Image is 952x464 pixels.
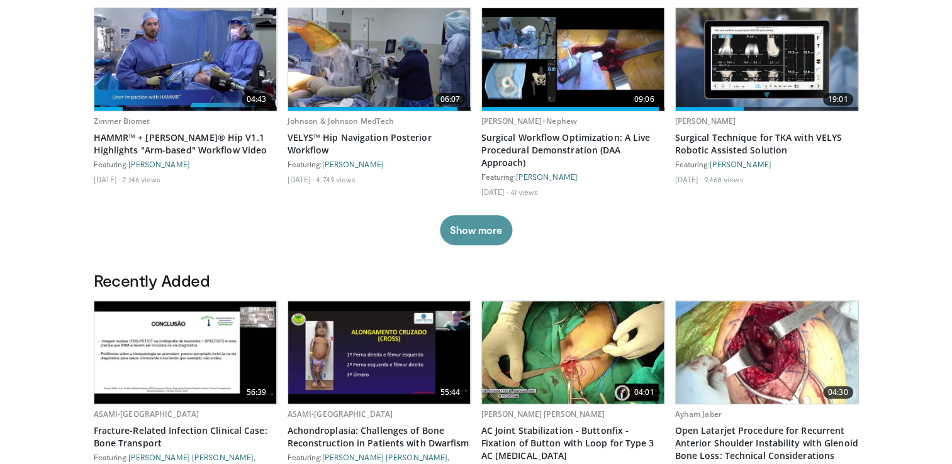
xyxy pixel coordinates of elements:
[676,8,858,111] img: eceb7001-a1fd-4eee-9439-5c217dec2c8d.620x360_q85_upscale.jpg
[482,301,664,404] a: 04:01
[94,270,859,290] h3: Recently Added
[435,93,466,106] span: 06:07
[710,160,771,168] a: [PERSON_NAME]
[435,386,466,399] span: 55:44
[128,160,190,168] a: [PERSON_NAME]
[94,174,121,184] li: [DATE]
[288,424,471,450] a: Achondroplasia: Challenges of Bone Reconstruction in Patients with Dwarfism
[242,386,272,399] span: 56:39
[482,301,664,404] img: c2f644dc-a967-485d-903d-283ce6bc3929.620x360_q85_upscale.jpg
[823,93,853,106] span: 19:01
[675,159,859,169] div: Featuring:
[288,159,471,169] div: Featuring:
[481,187,508,197] li: [DATE]
[94,424,277,450] a: Fracture-Related Infection Clinical Case: Bone Transport
[481,424,665,462] a: AC Joint Stabilization - Buttonfix - Fixation of Button with Loop for Type 3 AC [MEDICAL_DATA]
[288,301,471,404] a: 55:44
[288,8,471,111] a: 06:07
[675,424,859,462] a: Open Latarjet Procedure for Recurrent Anterior Shoulder Instability with Glenoid Bone Loss: Techn...
[675,131,859,157] a: Surgical Technique for TKA with VELYS Robotic Assisted Solution
[629,93,659,106] span: 09:06
[288,409,393,419] a: ASAMI-[GEOGRAPHIC_DATA]
[288,131,471,157] a: VELYS™ Hip Navigation Posterior Workflow
[288,301,471,404] img: 4f2bc282-22c3-41e7-a3f0-d3b33e5d5e41.620x360_q85_upscale.jpg
[94,301,277,404] a: 56:39
[482,8,664,111] img: bcfc90b5-8c69-4b20-afee-af4c0acaf118.620x360_q85_upscale.jpg
[322,453,448,461] a: [PERSON_NAME] [PERSON_NAME]
[94,116,150,126] a: Zimmer Biomet
[481,116,577,126] a: [PERSON_NAME]+Nephew
[122,174,160,184] li: 2,146 views
[94,159,277,169] div: Featuring:
[288,174,315,184] li: [DATE]
[288,8,471,111] img: b09c1e2d-48ad-4344-b479-cb231ad65e6d.620x360_q85_upscale.jpg
[676,8,858,111] a: 19:01
[703,174,743,184] li: 9,468 views
[94,301,277,404] img: 7827b68c-edda-4073-a757-b2e2fb0a5246.620x360_q85_upscale.jpg
[481,131,665,169] a: Surgical Workflow Optimization: A Live Procedural Demonstration (DAA Approach)
[482,8,664,111] a: 09:06
[481,172,665,182] div: Featuring:
[440,215,512,245] button: Show more
[516,172,578,181] a: [PERSON_NAME]
[675,174,702,184] li: [DATE]
[823,386,853,399] span: 04:30
[94,8,277,111] a: 04:43
[676,301,858,404] a: 04:30
[128,453,254,461] a: [PERSON_NAME] [PERSON_NAME]
[629,386,659,399] span: 04:01
[94,409,199,419] a: ASAMI-[GEOGRAPHIC_DATA]
[94,8,277,111] img: 8ba16d71-e99b-4870-bb1c-2c18f0bfb003.620x360_q85_upscale.jpg
[676,301,858,404] img: 2b2da37e-a9b6-423e-b87e-b89ec568d167.620x360_q85_upscale.jpg
[322,160,384,168] a: [PERSON_NAME]
[675,116,736,126] a: [PERSON_NAME]
[675,409,722,419] a: Ayham Jaber
[242,93,272,106] span: 04:43
[94,131,277,157] a: HAMMR™ + [PERSON_NAME]® Hip V1.1 Highlights "Arm-based" Workflow Video
[288,116,395,126] a: Johnson & Johnson MedTech
[316,174,356,184] li: 4,749 views
[510,187,538,197] li: 41 views
[481,409,605,419] a: [PERSON_NAME] [PERSON_NAME]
